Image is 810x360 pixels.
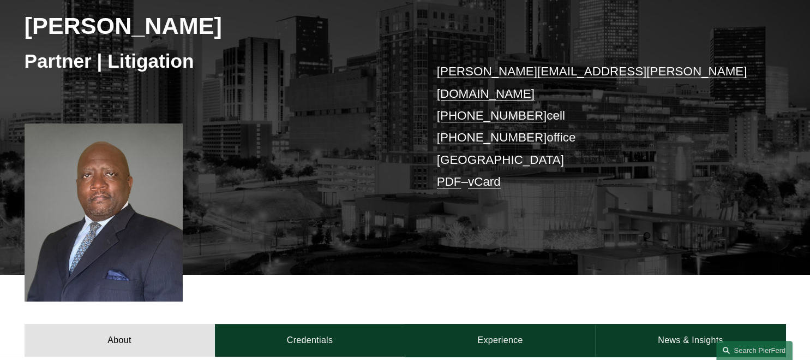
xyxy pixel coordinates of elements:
h2: [PERSON_NAME] [25,11,342,40]
a: Credentials [215,324,405,357]
a: PDF [437,175,461,188]
a: About [25,324,215,357]
p: cell office [GEOGRAPHIC_DATA] – [437,61,754,193]
h3: Partner | Litigation [25,49,342,73]
a: [PERSON_NAME][EMAIL_ADDRESS][PERSON_NAME][DOMAIN_NAME] [437,64,747,100]
a: [PHONE_NUMBER] [437,131,547,144]
a: Search this site [716,341,793,360]
a: [PHONE_NUMBER] [437,109,547,122]
a: Experience [405,324,595,357]
a: News & Insights [595,324,785,357]
a: vCard [468,175,501,188]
